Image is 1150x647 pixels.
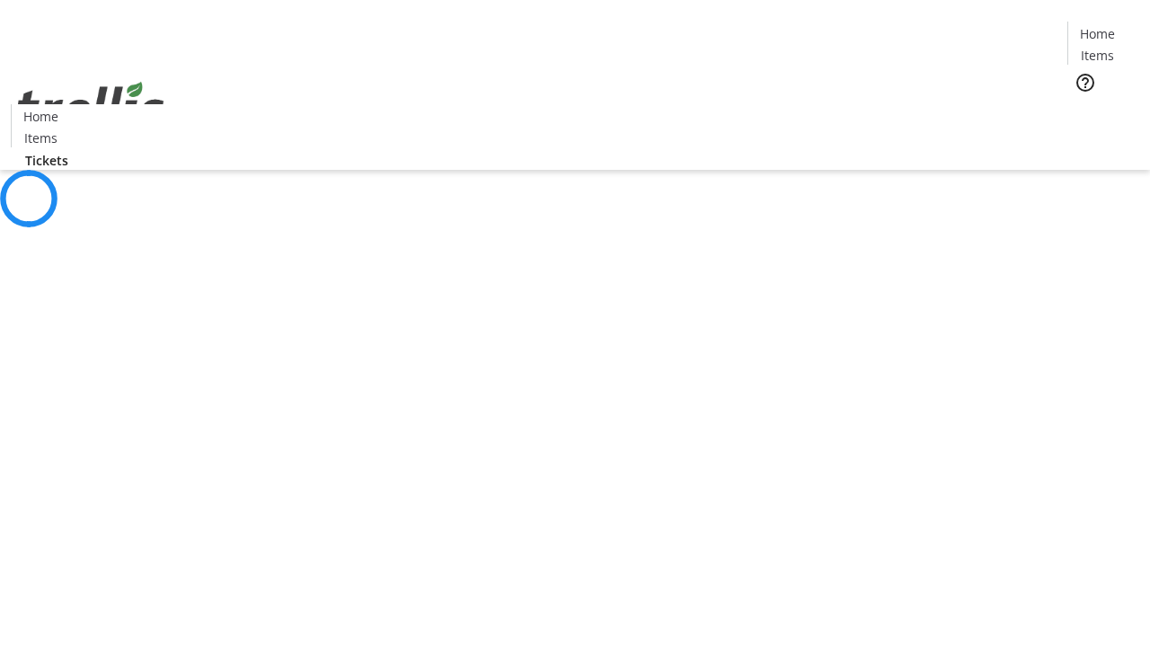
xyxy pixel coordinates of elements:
a: Items [12,129,69,147]
button: Help [1067,65,1103,101]
span: Tickets [25,151,68,170]
span: Tickets [1082,104,1125,123]
img: Orient E2E Organization HbR5I4aET0's Logo [11,62,171,152]
a: Home [1068,24,1126,43]
a: Tickets [1067,104,1139,123]
span: Home [23,107,58,126]
span: Items [1081,46,1114,65]
a: Tickets [11,151,83,170]
a: Items [1068,46,1126,65]
span: Items [24,129,57,147]
a: Home [12,107,69,126]
span: Home [1080,24,1115,43]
